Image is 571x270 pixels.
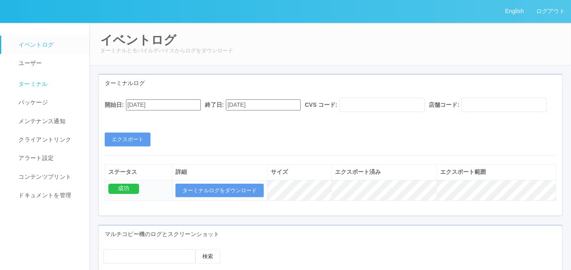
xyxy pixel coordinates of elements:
[16,136,71,143] span: クライアントリンク
[1,149,97,167] a: アラート設定
[100,47,561,55] p: ターミナルとモバイルデバイスからログをダウンロード
[1,168,97,186] a: コンテンツプリント
[108,184,139,194] div: 成功
[1,73,97,93] a: ターミナル
[108,168,169,176] div: ステータス
[305,101,337,109] label: CVS コード:
[1,112,97,130] a: メンテナンス通知
[100,33,561,47] h2: イベントログ
[16,60,42,66] span: ユーザー
[205,101,224,109] label: 終了日:
[105,101,124,109] label: 開始日:
[105,133,151,146] button: エクスポート
[16,41,54,48] span: イベントログ
[196,249,220,264] button: 検索
[1,130,97,149] a: クライアントリンク
[1,93,97,112] a: パッケージ
[1,54,97,72] a: ユーザー
[1,36,97,54] a: イベントログ
[175,184,264,198] button: ターミナルログをダウンロード
[440,168,553,176] div: エクスポート範囲
[1,186,97,205] a: ドキュメントを管理
[16,173,71,180] span: コンテンツプリント
[99,75,562,92] div: ターミナルログ
[429,101,460,109] label: 店舗コード:
[16,81,48,87] span: ターミナル
[175,168,264,176] div: 詳細
[16,118,65,124] span: メンテナンス通知
[16,99,48,106] span: パッケージ
[335,168,433,176] div: エクスポート済み
[16,192,71,198] span: ドキュメントを管理
[99,226,562,243] div: マルチコピー機のログとスクリーンショット
[16,155,54,161] span: アラート設定
[271,168,328,176] div: サイズ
